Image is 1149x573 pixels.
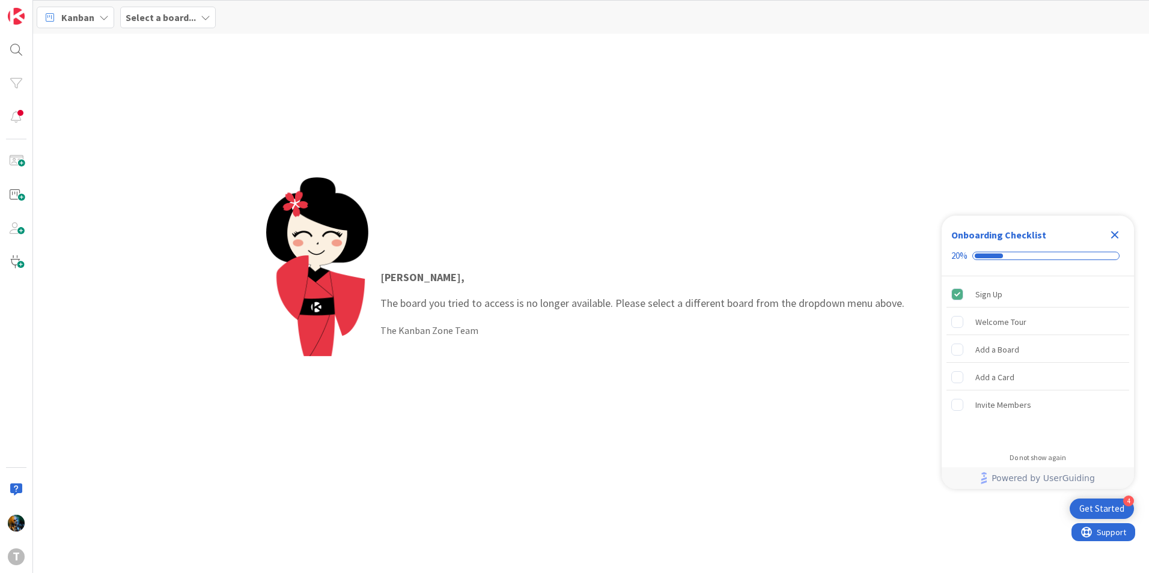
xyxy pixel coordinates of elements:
[942,467,1134,489] div: Footer
[975,342,1019,357] div: Add a Board
[1070,499,1134,519] div: Open Get Started checklist, remaining modules: 4
[975,370,1014,384] div: Add a Card
[1105,225,1124,244] div: Close Checklist
[942,276,1134,445] div: Checklist items
[1079,503,1124,515] div: Get Started
[8,8,25,25] img: Visit kanbanzone.com
[8,515,25,532] img: JC
[946,364,1129,390] div: Add a Card is incomplete.
[951,250,968,261] div: 20%
[380,270,465,284] strong: [PERSON_NAME] ,
[992,471,1095,485] span: Powered by UserGuiding
[975,287,1002,302] div: Sign Up
[946,336,1129,363] div: Add a Board is incomplete.
[380,269,904,311] p: The board you tried to access is no longer available. Please select a different board from the dr...
[946,309,1129,335] div: Welcome Tour is incomplete.
[951,250,1124,261] div: Checklist progress: 20%
[975,315,1026,329] div: Welcome Tour
[380,323,904,338] div: The Kanban Zone Team
[946,281,1129,308] div: Sign Up is complete.
[946,392,1129,418] div: Invite Members is incomplete.
[951,228,1046,242] div: Onboarding Checklist
[942,216,1134,489] div: Checklist Container
[61,10,94,25] span: Kanban
[8,548,25,565] div: T
[975,398,1031,412] div: Invite Members
[1010,453,1066,462] div: Do not show again
[1123,496,1134,506] div: 4
[948,467,1128,489] a: Powered by UserGuiding
[25,2,55,16] span: Support
[126,11,196,23] b: Select a board...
